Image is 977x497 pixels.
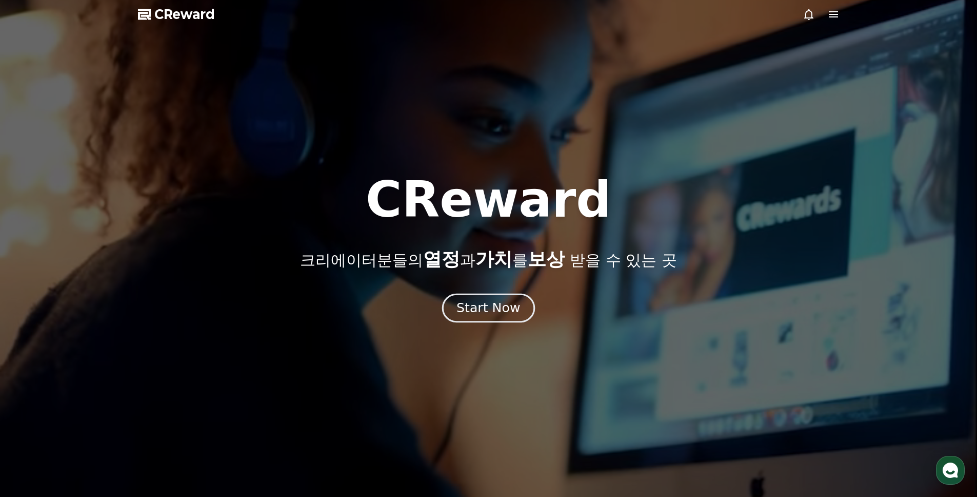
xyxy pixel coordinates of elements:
[132,326,197,351] a: 설정
[68,326,132,351] a: 대화
[456,299,520,317] div: Start Now
[300,249,676,270] p: 크리에이터분들의 과 를 받을 수 있는 곳
[154,6,215,23] span: CReward
[442,294,535,323] button: Start Now
[528,249,565,270] span: 보상
[366,175,611,224] h1: CReward
[32,341,38,349] span: 홈
[94,341,106,350] span: 대화
[423,249,460,270] span: 열정
[138,6,215,23] a: CReward
[444,304,533,314] a: Start Now
[158,341,171,349] span: 설정
[3,326,68,351] a: 홈
[475,249,512,270] span: 가치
